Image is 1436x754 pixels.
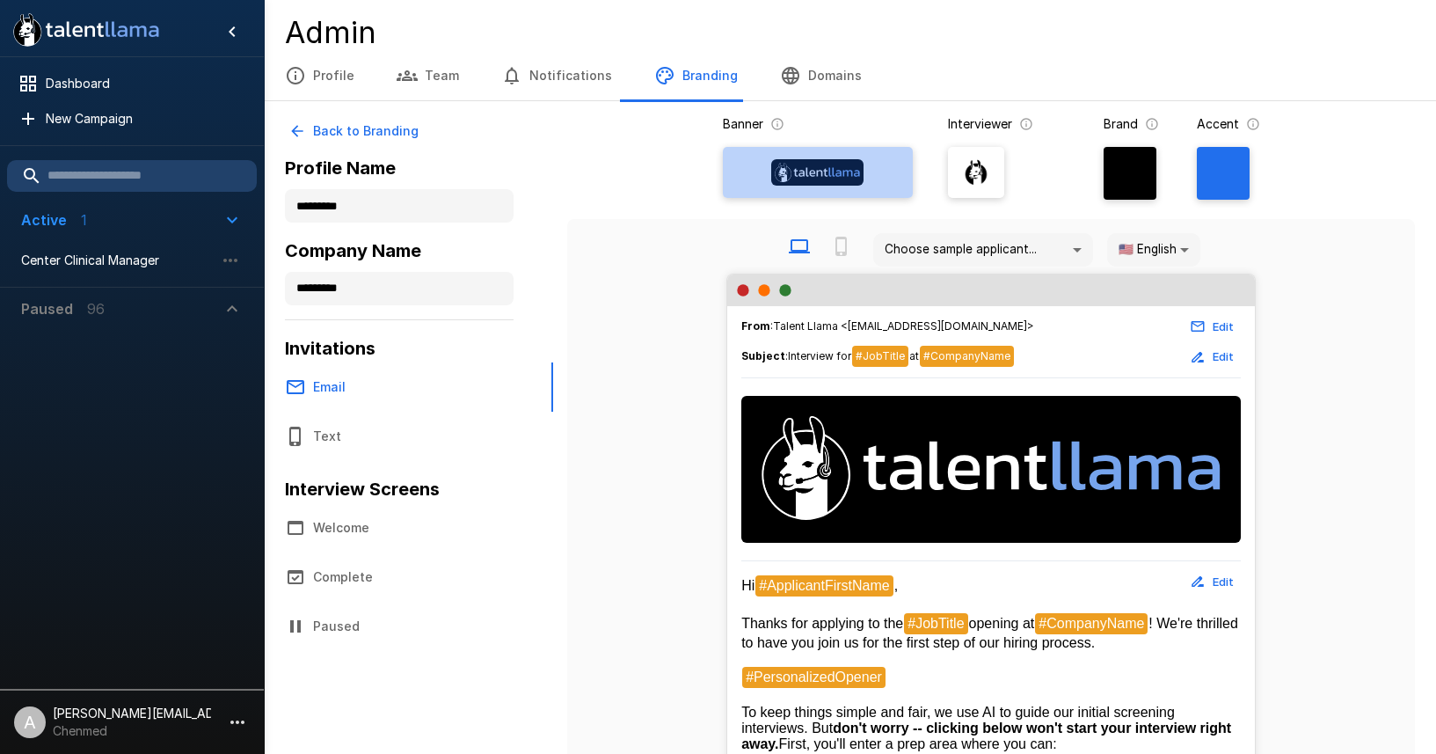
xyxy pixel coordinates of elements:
[375,51,480,100] button: Team
[894,578,898,593] span: ,
[723,115,763,133] p: Banner
[1185,343,1241,370] button: Edit
[948,115,1012,133] p: Interviewer
[633,51,759,100] button: Branding
[741,346,1015,368] span: :
[264,553,553,602] button: Complete
[1246,117,1260,131] svg: The primary color for buttons in branded interviews and emails. It should be a color that complem...
[963,159,989,186] img: llama_clean.png
[264,412,553,461] button: Text
[741,318,1034,335] span: : Talent Llama <[EMAIL_ADDRESS][DOMAIN_NAME]>
[285,14,1415,51] h4: Admin
[1035,613,1148,634] span: #CompanyName
[285,157,396,179] b: Profile Name
[741,396,1241,539] img: Talent Llama
[723,147,913,198] label: Banner Logo
[904,613,967,634] span: #JobTitle
[741,616,1242,650] span: ! We're thrilled to have you join us for the first step of our hiring process.
[285,115,426,148] button: Back to Branding
[873,233,1093,267] div: Choose sample applicant...
[1145,117,1159,131] svg: The background color for branded interviews and emails. It should be a color that complements you...
[264,602,553,651] button: Paused
[741,319,770,333] b: From
[741,705,1178,736] span: To keep things simple and fair, we use AI to guide our initial screening interviews. But
[969,616,1035,631] span: opening at
[788,349,851,362] span: Interview for
[759,51,883,100] button: Domains
[742,667,886,688] span: #PersonalizedOpener
[852,346,908,367] span: #JobTitle
[480,51,633,100] button: Notifications
[1107,233,1200,267] div: 🇺🇸 English
[771,159,864,186] img: Banner Logo
[909,349,919,362] span: at
[741,616,903,631] span: Thanks for applying to the
[741,578,754,593] span: Hi
[770,117,784,131] svg: The banner version of your logo. Using your logo will enable customization of brand and accent co...
[1185,313,1241,340] button: Edit
[264,503,553,553] button: Welcome
[1104,115,1138,133] p: Brand
[264,362,553,412] button: Email
[779,736,1057,751] span: First, you'll enter a prep area where you can:
[1197,115,1239,133] p: Accent
[741,349,785,362] b: Subject
[1019,117,1033,131] svg: The image that will show next to questions in your candidate interviews. It must be square and at...
[264,51,375,100] button: Profile
[285,240,421,261] b: Company Name
[741,721,1235,751] strong: don't worry -- clicking below won't start your interview right away.
[920,346,1014,367] span: #CompanyName
[755,575,893,597] span: #ApplicantFirstName
[1185,568,1241,596] button: Edit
